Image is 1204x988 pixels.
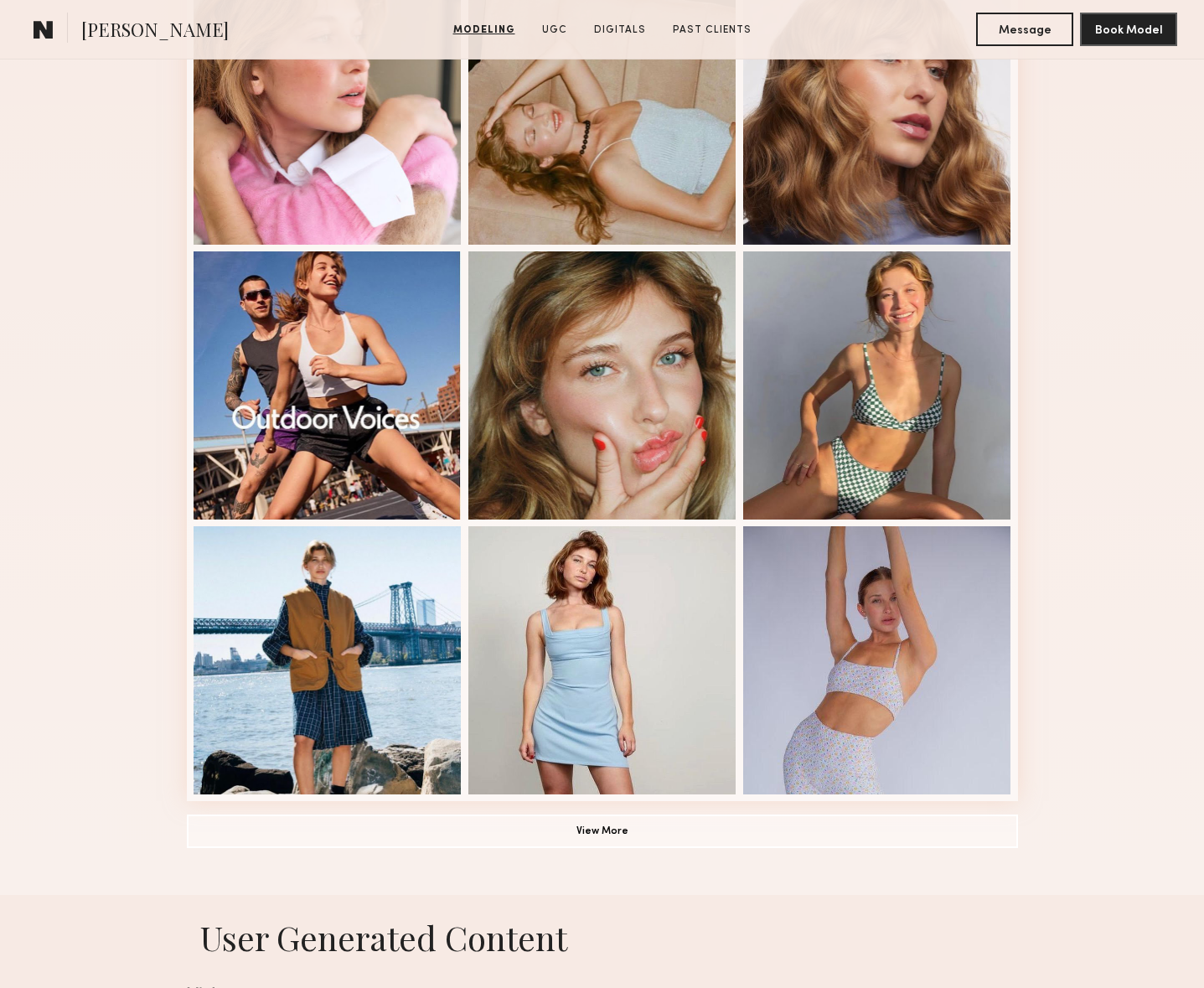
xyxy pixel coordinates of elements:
[535,23,574,38] a: UGC
[587,23,653,38] a: Digitals
[666,23,758,38] a: Past Clients
[173,915,1031,960] h1: User Generated Content
[187,815,1018,848] button: View More
[81,17,229,46] span: [PERSON_NAME]
[1080,13,1177,46] button: Book Model
[447,23,522,38] a: Modeling
[1080,22,1177,36] a: Book Model
[976,13,1073,46] button: Message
